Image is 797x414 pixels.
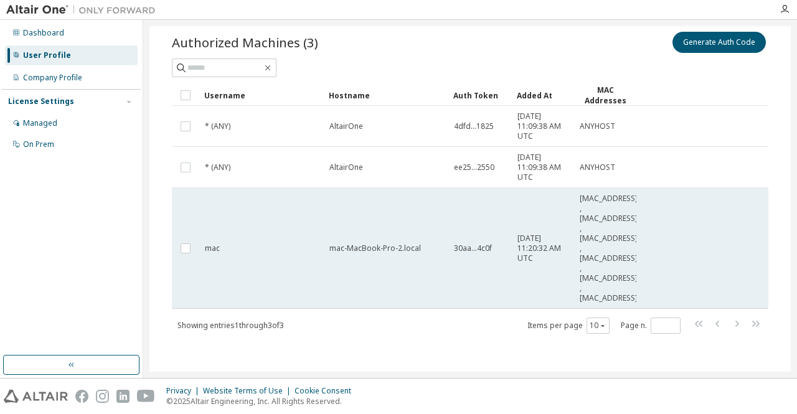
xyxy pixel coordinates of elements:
[205,162,230,172] span: * (ANY)
[329,243,421,253] span: mac-MacBook-Pro-2.local
[205,243,220,253] span: mac
[527,318,610,334] span: Items per page
[517,85,569,105] div: Added At
[116,390,130,403] img: linkedin.svg
[172,34,318,51] span: Authorized Machines (3)
[166,396,359,407] p: © 2025 Altair Engineering, Inc. All Rights Reserved.
[329,162,363,172] span: AltairOne
[23,139,54,149] div: On Prem
[177,320,284,331] span: Showing entries 1 through 3 of 3
[621,318,681,334] span: Page n.
[517,153,568,182] span: [DATE] 11:09:38 AM UTC
[6,4,162,16] img: Altair One
[454,162,494,172] span: ee25...2550
[580,162,615,172] span: ANYHOST
[295,386,359,396] div: Cookie Consent
[23,118,57,128] div: Managed
[166,386,203,396] div: Privacy
[23,28,64,38] div: Dashboard
[580,194,638,303] span: [MAC_ADDRESS] , [MAC_ADDRESS] , [MAC_ADDRESS] , [MAC_ADDRESS] , [MAC_ADDRESS] , [MAC_ADDRESS]
[329,85,443,105] div: Hostname
[137,390,155,403] img: youtube.svg
[329,121,363,131] span: AltairOne
[672,32,766,53] button: Generate Auth Code
[454,121,494,131] span: 4dfd...1825
[205,121,230,131] span: * (ANY)
[8,96,74,106] div: License Settings
[203,386,295,396] div: Website Terms of Use
[517,233,568,263] span: [DATE] 11:20:32 AM UTC
[204,85,319,105] div: Username
[23,73,82,83] div: Company Profile
[75,390,88,403] img: facebook.svg
[453,85,507,105] div: Auth Token
[96,390,109,403] img: instagram.svg
[23,50,71,60] div: User Profile
[580,121,615,131] span: ANYHOST
[517,111,568,141] span: [DATE] 11:09:38 AM UTC
[590,321,606,331] button: 10
[4,390,68,403] img: altair_logo.svg
[454,243,492,253] span: 30aa...4c0f
[579,85,631,106] div: MAC Addresses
